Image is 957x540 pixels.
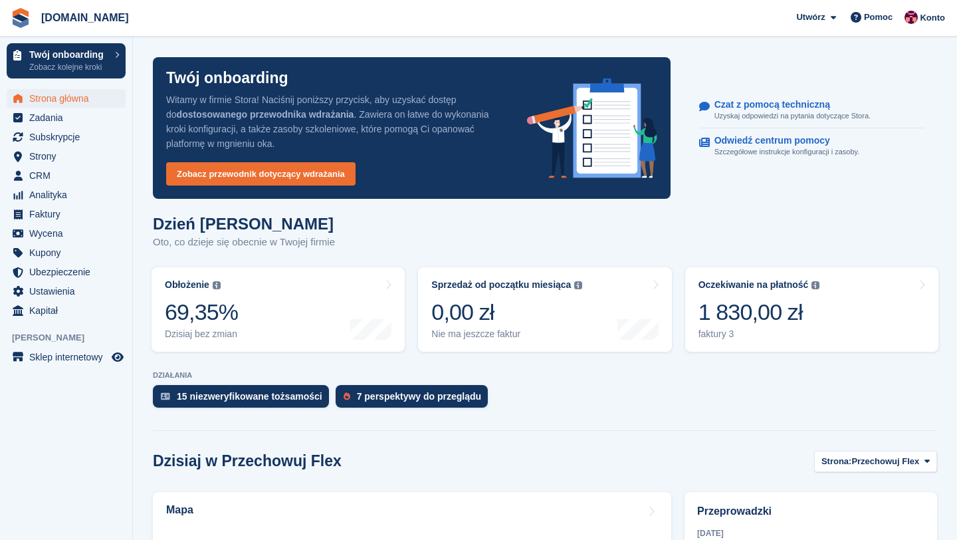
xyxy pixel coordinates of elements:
[165,299,238,326] div: 69,35%
[29,89,109,108] span: Strona główna
[153,385,336,414] a: 15 niezweryfikowane tożsamości
[165,279,209,291] div: Obłożenie
[7,89,126,108] a: menu
[12,331,132,344] span: [PERSON_NAME]
[7,43,126,78] a: Twój onboarding Zobacz kolejne kroki
[7,348,126,366] a: menu
[904,11,918,24] img: Mateusz Kacwin
[7,186,126,204] a: menu
[7,205,126,223] a: menu
[110,349,126,365] a: Podgląd sklepu
[814,451,937,473] button: Strona: Przechowuj Flex
[153,452,342,470] h2: Dzisiaj w Przechowuj Flex
[166,162,356,186] a: Zobacz przewodnik dotyczący wdrażania
[29,128,109,146] span: Subskrypcje
[685,267,938,352] a: Oczekiwanie na płatność 1 830,00 zł faktury 3
[574,281,582,289] img: icon-info-grey-7440780725fd019a000dd9b08b2336e03edf1995a4989e88bcd33f0948082b44.svg
[821,455,852,468] span: Strona:
[29,50,108,59] p: Twój onboarding
[714,135,849,146] p: Odwiedź centrum pomocy
[161,392,170,400] img: verify_identity-adf6edd0f0f0b5bbfe63781bf79b02c33cf7c696d77639b501bdc392416b5a36.svg
[357,391,482,402] div: 7 perspektywy do przeglądu
[698,279,809,291] div: Oczekiwanie na płatność
[431,299,582,326] div: 0,00 zł
[7,166,126,185] a: menu
[7,301,126,320] a: menu
[418,267,671,352] a: Sprzedaż od początku miesiąca 0,00 zł Nie ma jeszcze faktur
[165,329,238,340] div: Dzisiaj bez zmian
[920,11,945,25] span: Konto
[213,281,221,289] img: icon-info-grey-7440780725fd019a000dd9b08b2336e03edf1995a4989e88bcd33f0948082b44.svg
[7,128,126,146] a: menu
[36,7,134,29] a: [DOMAIN_NAME]
[29,282,109,301] span: Ustawienia
[7,224,126,243] a: menu
[177,109,354,120] strong: dostosowanego przewodnika wdrażania
[7,263,126,281] a: menu
[29,205,109,223] span: Faktury
[7,147,126,166] a: menu
[344,392,350,400] img: prospect-51fa495bee0391a8d652442698ab0144808aea92771e9ea1ae160a38d050c398.svg
[29,263,109,281] span: Ubezpieczenie
[11,8,31,28] img: stora-icon-8386f47178a22dfd0bd8f6a31ec36ba5ce8667c1dd55bd0f319d3a0aa187defe.svg
[714,110,871,122] p: Uzyskaj odpowiedzi na pytania dotyczące Stora.
[177,391,322,402] div: 15 niezweryfikowane tożsamości
[153,371,937,380] p: DZIAŁANIA
[811,281,819,289] img: icon-info-grey-7440780725fd019a000dd9b08b2336e03edf1995a4989e88bcd33f0948082b44.svg
[697,527,924,539] div: [DATE]
[864,11,893,24] span: Pomoc
[29,147,109,166] span: Strony
[29,224,109,243] span: Wycena
[7,108,126,127] a: menu
[152,267,405,352] a: Obłożenie 69,35% Dzisiaj bez zmian
[796,11,825,24] span: Utwórz
[166,504,193,516] h2: Mapa
[698,329,820,340] div: faktury 3
[336,385,495,414] a: 7 perspektywy do przeglądu
[29,166,109,185] span: CRM
[29,348,109,366] span: Sklep internetowy
[699,92,924,129] a: Czat z pomocą techniczną Uzyskaj odpowiedzi na pytania dotyczące Stora.
[714,99,860,110] p: Czat z pomocą techniczną
[431,279,571,291] div: Sprzedaż od początku miesiąca
[527,78,657,178] img: onboarding-info-6c161a55d2c0e0a8cae90662b2fe09162a5109e8cc188191df67fb4f79e88e88.svg
[166,70,288,86] p: Twój onboarding
[698,299,820,326] div: 1 830,00 zł
[697,503,924,519] h2: Przeprowadzki
[7,243,126,262] a: menu
[153,235,335,250] p: Oto, co dzieje się obecnie w Twojej firmie
[7,282,126,301] a: menu
[166,92,506,151] p: Witamy w firmie Stora! Naciśnij poniższy przycisk, aby uzyskać dostęp do . Zawiera on łatwe do wy...
[29,108,109,127] span: Zadania
[851,455,919,468] span: Przechowuj Flex
[714,146,860,158] p: Szczegółowe instrukcje konfiguracji i zasoby.
[29,61,108,73] p: Zobacz kolejne kroki
[699,128,924,164] a: Odwiedź centrum pomocy Szczegółowe instrukcje konfiguracji i zasoby.
[153,215,335,233] h1: Dzień [PERSON_NAME]
[29,186,109,204] span: Analityka
[29,243,109,262] span: Kupony
[29,301,109,320] span: Kapitał
[431,329,582,340] div: Nie ma jeszcze faktur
